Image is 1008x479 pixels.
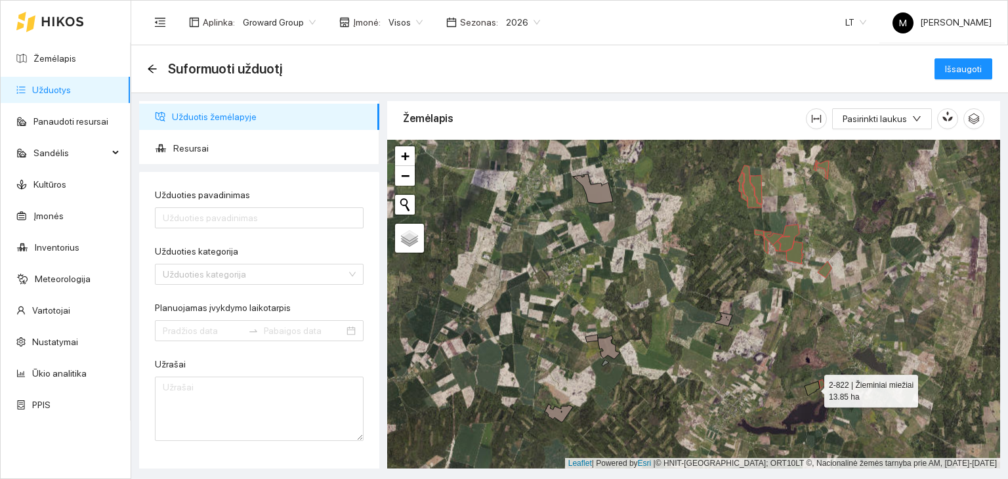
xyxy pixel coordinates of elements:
[899,12,907,33] span: M
[912,114,921,125] span: down
[147,64,157,75] div: Atgal
[203,15,235,30] span: Aplinka :
[32,85,71,95] a: Užduotys
[33,53,76,64] a: Žemėlapis
[33,179,66,190] a: Kultūros
[892,17,992,28] span: [PERSON_NAME]
[264,323,344,338] input: Pabaigos data
[845,12,866,32] span: LT
[155,245,238,259] label: Užduoties kategorija
[401,167,409,184] span: −
[945,62,982,76] span: Išsaugoti
[843,112,907,126] span: Pasirinkti laukus
[155,207,364,228] input: Užduoties pavadinimas
[32,305,70,316] a: Vartotojai
[339,17,350,28] span: shop
[806,108,827,129] button: column-width
[33,211,64,221] a: Įmonės
[353,15,381,30] span: Įmonė :
[832,108,932,129] button: Pasirinkti laukusdown
[147,9,173,35] button: menu-fold
[32,337,78,347] a: Nustatymai
[155,377,364,441] textarea: Užrašai
[565,458,1000,469] div: | Powered by © HNIT-[GEOGRAPHIC_DATA]; ORT10LT ©, Nacionalinė žemės tarnyba prie AM, [DATE]-[DATE]
[395,195,415,215] button: Initiate a new search
[147,64,157,74] span: arrow-left
[401,148,409,164] span: +
[934,58,992,79] button: Išsaugoti
[154,16,166,28] span: menu-fold
[155,188,250,202] label: Užduoties pavadinimas
[395,224,424,253] a: Layers
[172,104,369,130] span: Užduotis žemėlapyje
[395,146,415,166] a: Zoom in
[155,301,291,315] label: Planuojamas įvykdymo laikotarpis
[32,368,87,379] a: Ūkio analitika
[248,325,259,336] span: swap-right
[33,116,108,127] a: Panaudoti resursai
[460,15,498,30] span: Sezonas :
[163,323,243,338] input: Planuojamas įvykdymo laikotarpis
[163,264,346,284] input: Užduoties kategorija
[248,325,259,336] span: to
[155,358,186,371] label: Užrašai
[168,58,282,79] span: Suformuoti užduotį
[807,114,826,124] span: column-width
[189,17,199,28] span: layout
[506,12,540,32] span: 2026
[35,274,91,284] a: Meteorologija
[35,242,79,253] a: Inventorius
[243,12,316,32] span: Groward Group
[388,12,423,32] span: Visos
[32,400,51,410] a: PPIS
[403,100,806,137] div: Žemėlapis
[654,459,656,468] span: |
[33,140,108,166] span: Sandėlis
[638,459,652,468] a: Esri
[568,459,592,468] a: Leaflet
[395,166,415,186] a: Zoom out
[173,135,369,161] span: Resursai
[446,17,457,28] span: calendar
